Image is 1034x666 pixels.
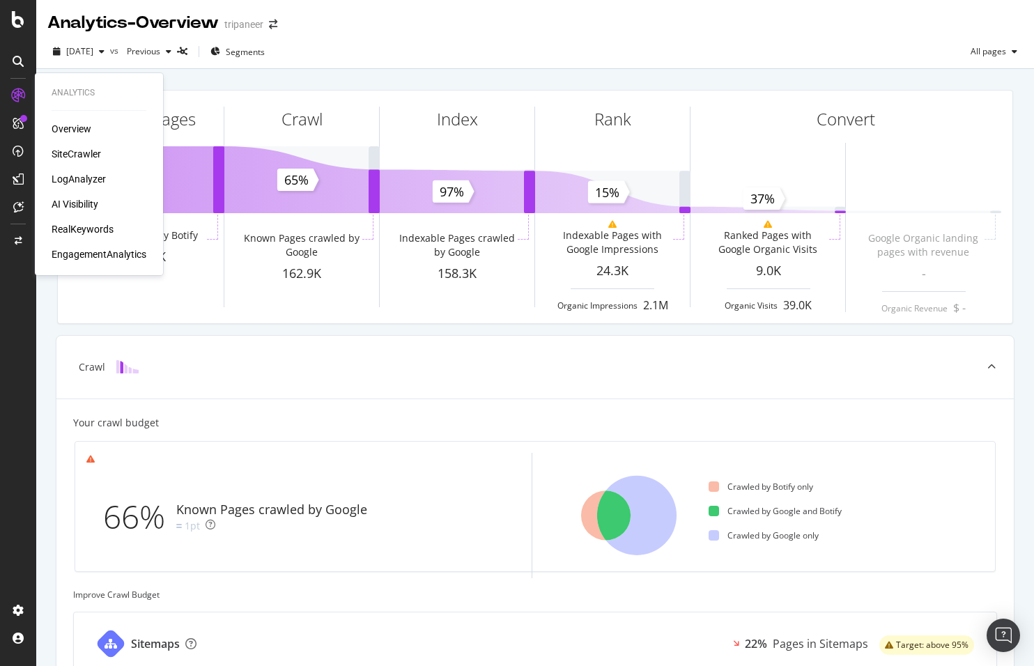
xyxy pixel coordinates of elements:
[52,247,146,261] a: EngagementAnalytics
[643,297,668,313] div: 2.1M
[380,265,534,283] div: 158.3K
[176,501,367,519] div: Known Pages crawled by Google
[52,147,101,161] a: SiteCrawler
[554,229,670,256] div: Indexable Pages with Google Impressions
[176,524,182,528] img: Equal
[79,360,105,374] div: Crawl
[73,589,997,601] div: Improve Crawl Budget
[52,197,98,211] a: AI Visibility
[987,619,1020,652] div: Open Intercom Messenger
[52,172,106,186] a: LogAnalyzer
[116,360,139,373] img: block-icon
[47,11,219,35] div: Analytics - Overview
[66,45,93,57] span: 2025 Oct. 11th
[47,40,110,63] button: [DATE]
[224,265,379,283] div: 162.9K
[557,300,638,311] div: Organic Impressions
[52,122,91,136] a: Overview
[185,519,200,533] div: 1pt
[896,641,969,649] span: Target: above 95%
[879,635,974,655] div: warning label
[243,231,360,259] div: Known Pages crawled by Google
[269,20,277,29] div: arrow-right-arrow-left
[224,17,263,31] div: tripaneer
[709,481,813,493] div: Crawled by Botify only
[437,107,478,131] div: Index
[773,636,868,652] div: Pages in Sitemaps
[535,262,690,280] div: 24.3K
[226,46,265,58] span: Segments
[110,45,121,56] span: vs
[52,222,114,236] a: RealKeywords
[121,40,177,63] button: Previous
[965,40,1023,63] button: All pages
[709,529,819,541] div: Crawled by Google only
[73,416,159,430] div: Your crawl budget
[121,45,160,57] span: Previous
[103,494,176,540] div: 66%
[205,40,270,63] button: Segments
[594,107,631,131] div: Rank
[745,636,767,652] div: 22%
[131,636,180,652] div: Sitemaps
[965,45,1006,57] span: All pages
[281,107,323,131] div: Crawl
[709,505,842,517] div: Crawled by Google and Botify
[399,231,515,259] div: Indexable Pages crawled by Google
[52,87,146,99] div: Analytics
